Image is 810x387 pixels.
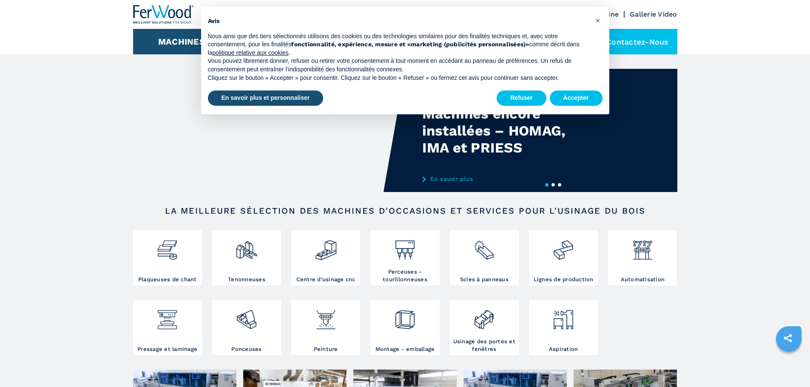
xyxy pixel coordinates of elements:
button: Fermer cet avis [591,14,605,27]
a: Ponceuses [212,300,281,355]
a: Montage - emballage [370,300,439,355]
a: Lignes de production [529,230,598,285]
img: centro_di_lavoro_cnc_2.png [315,232,337,261]
a: Gallerie Video [630,10,677,18]
button: 3 [558,183,561,186]
button: En savoir plus et personnaliser [208,90,324,106]
img: foratrici_inseritrici_2.png [394,232,416,261]
h3: Automatisation [621,276,665,283]
a: Automatisation [608,230,677,285]
button: Accepter [550,90,603,106]
p: Cliquez sur le bouton « Accepter » pour consentir. Cliquez sur le bouton « Refuser » ou fermez ce... [208,74,589,82]
img: aspirazione_1.png [552,302,574,331]
img: automazione.png [631,232,654,261]
button: Refuser [497,90,546,106]
img: lavorazione_porte_finestre_2.png [473,302,495,331]
a: Scies à panneaux [450,230,519,285]
p: Vous pouvez librement donner, refuser ou retirer votre consentement à tout moment en accédant au ... [208,57,589,73]
button: 1 [545,183,549,186]
img: bordatrici_1.png [156,232,179,261]
h3: Aspiration [549,345,578,353]
img: verniciatura_1.png [315,302,337,331]
a: Usinage des portes et fenêtres [450,300,519,355]
a: sharethis [777,328,799,349]
h3: Perceuses - tourillonneuses [372,268,437,283]
img: montaggio_imballaggio_2.png [394,302,416,331]
button: 2 [551,183,555,186]
a: Aspiration [529,300,598,355]
video: Your browser does not support the video tag. [133,69,405,192]
h3: Montage - emballage [375,345,435,353]
h3: Lignes de production [534,276,594,283]
a: Perceuses - tourillonneuses [370,230,439,285]
h2: LA MEILLEURE SÉLECTION DES MACHINES D'OCCASIONS ET SERVICES POUR L'USINAGE DU BOIS [160,206,650,216]
a: politique relative aux cookies [212,49,288,56]
iframe: Chat [774,349,804,381]
img: squadratrici_2.png [235,232,258,261]
img: Ferwood [133,5,194,24]
h3: Peinture [314,345,338,353]
a: Pressage et laminage [133,300,202,355]
h3: Plaqueuses de chant [138,276,197,283]
img: linee_di_produzione_2.png [552,232,574,261]
h3: Scies à panneaux [460,276,509,283]
img: sezionatrici_2.png [473,232,495,261]
button: Machines [158,37,205,47]
h3: Ponceuses [231,345,261,353]
img: levigatrici_2.png [235,302,258,331]
h3: Tenonneuses [228,276,265,283]
p: Nous ainsi que des tiers sélectionnés utilisons des cookies ou des technologies similaires pour d... [208,32,589,57]
a: Centre d'usinage cnc [291,230,360,285]
strong: fonctionnalité, expérience, mesure et «marketing (publicités personnalisées)» [291,41,529,48]
a: En savoir plus [422,175,589,182]
a: Peinture [291,300,360,355]
h3: Centre d'usinage cnc [296,276,355,283]
a: Plaqueuses de chant [133,230,202,285]
h2: Avis [208,17,589,25]
img: pressa-strettoia.png [156,302,179,331]
h3: Usinage des portes et fenêtres [452,338,517,353]
span: × [595,15,600,25]
a: Tenonneuses [212,230,281,285]
div: Contactez-nous [585,29,677,54]
h3: Pressage et laminage [137,345,197,353]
